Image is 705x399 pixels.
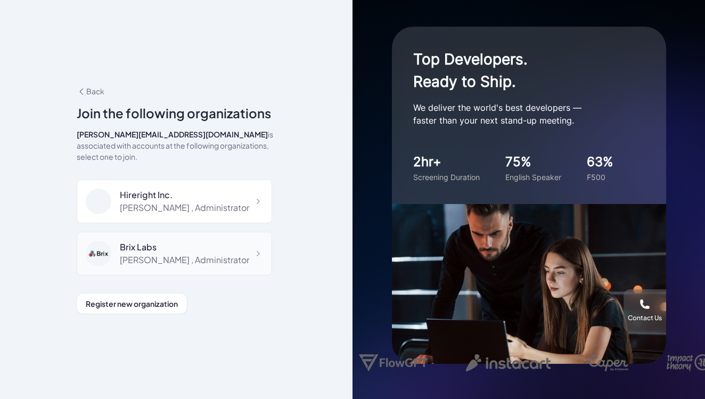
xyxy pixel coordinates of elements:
[413,172,480,183] div: Screening Duration
[624,289,666,332] button: Contact Us
[77,129,268,139] span: [PERSON_NAME][EMAIL_ADDRESS][DOMAIN_NAME]
[587,172,613,183] div: F500
[86,241,111,266] img: ca4ce923a5ef4cf58f82eef62365ed0e.png
[77,294,187,314] button: Register new organization
[77,103,276,123] div: Join the following organizations
[587,152,613,172] div: 63%
[413,48,626,93] h1: Top Developers. Ready to Ship.
[77,129,273,161] span: is associated with accounts at the following organizations, select one to join.
[120,241,249,254] div: Brix Labs
[120,189,249,201] div: Hireright Inc.
[505,172,561,183] div: English Speaker
[505,152,561,172] div: 75%
[120,201,249,214] div: [PERSON_NAME] , Administrator
[86,299,178,308] span: Register new organization
[120,254,249,266] div: [PERSON_NAME] , Administrator
[77,86,104,96] span: Back
[413,152,480,172] div: 2hr+
[628,314,662,322] div: Contact Us
[413,101,626,127] p: We deliver the world's best developers — faster than your next stand-up meeting.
